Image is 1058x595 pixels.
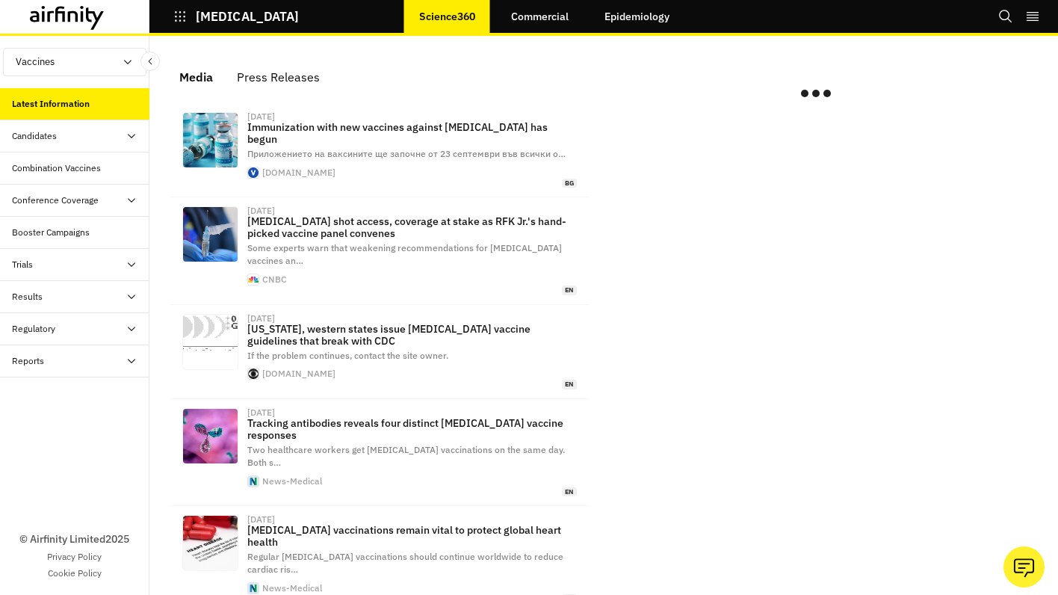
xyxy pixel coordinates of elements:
button: Search [998,4,1013,29]
div: Conference Coverage [12,194,99,207]
a: Cookie Policy [48,567,102,580]
div: Media [179,66,213,88]
div: [DOMAIN_NAME] [262,168,335,177]
span: Приложението на ваксините ще започне от 23 септември във всички о … [247,148,566,159]
img: favicon-96x96.png [248,476,259,487]
p: [MEDICAL_DATA] vaccinations remain vital to protect global heart health [247,524,577,548]
div: [DOMAIN_NAME] [262,369,335,378]
img: favicon.ico [248,274,259,285]
button: Ask our analysts [1003,546,1045,588]
div: Regulatory [12,322,55,336]
p: [US_STATE], western states issue [MEDICAL_DATA] vaccine guidelines that break with CDC [247,323,577,347]
button: Close Sidebar [140,52,160,71]
div: Press Releases [237,66,320,88]
img: favicon.ico [248,369,259,379]
span: en [562,487,577,497]
img: favicon-96x96.png [248,583,259,594]
div: News-Medical [262,477,322,486]
div: Results [12,290,43,303]
a: [DATE][MEDICAL_DATA] shot access, coverage at stake as RFK Jr.'s hand-picked vaccine panel conven... [170,197,589,304]
span: Two healthcare workers get [MEDICAL_DATA] vaccinations on the same day. Both s … [247,444,565,468]
div: Trials [12,258,33,271]
p: [MEDICAL_DATA] [196,10,299,23]
a: Privacy Policy [47,550,102,564]
img: apple-touch-icon.png [248,167,259,178]
a: [DATE]Tracking antibodies reveals four distinct [MEDICAL_DATA] vaccine responsesTwo healthcare wo... [170,399,589,506]
button: Vaccines [3,48,146,76]
a: [DATE][US_STATE], western states issue [MEDICAL_DATA] vaccine guidelines that break with CDCIf th... [170,305,589,399]
p: Immunization with new vaccines against [MEDICAL_DATA] has begun [247,121,577,145]
img: heart_disease_1_12c3ff20f43b43d898bf18f5689e0c7c-620x480.jpg [183,516,238,570]
div: [DATE] [247,314,275,323]
img: antibody_in_pink_and_red_background_selective_focus_3d_art_-_Mirror-Images_A1_71b890c58eb74b42a64... [183,409,238,463]
span: bg [562,179,577,188]
div: Candidates [12,129,57,143]
span: en [562,380,577,389]
div: Combination Vaccines [12,161,101,175]
div: Latest Information [12,97,90,111]
div: Booster Campaigns [12,226,90,239]
div: CNBC [262,275,287,284]
span: Some experts warn that weakening recommendations for [MEDICAL_DATA] vaccines an … [247,242,562,266]
p: Science360 [419,10,475,22]
div: [DATE] [247,408,275,417]
div: Reports [12,354,44,368]
p: © Airfinity Limited 2025 [19,531,129,547]
div: [DATE] [247,515,275,524]
span: Regular [MEDICAL_DATA] vaccinations should continue worldwide to reduce cardiac ris … [247,551,563,575]
span: If the problem continues, contact the site owner. [247,350,448,361]
div: [DATE] [247,206,275,215]
img: 108152213-1748554347248-gettyimages-2217713929-jr_16293_y9ego9f3.jpeg [183,207,238,262]
div: News-Medical [262,584,322,593]
img: 1920-1080-vaksina.jpg [183,113,238,167]
button: [MEDICAL_DATA] [173,4,299,29]
p: Tracking antibodies reveals four distinct [MEDICAL_DATA] vaccine responses [247,417,577,441]
p: [MEDICAL_DATA] shot access, coverage at stake as RFK Jr.'s hand-picked vaccine panel convenes [247,215,577,239]
img: etICpT2ul1QAAAAASUVORK5CYII= [183,315,238,369]
span: en [562,286,577,295]
div: [DATE] [247,112,275,121]
a: [DATE]Immunization with new vaccines against [MEDICAL_DATA] has begunПриложението на ваксините ще... [170,103,589,197]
